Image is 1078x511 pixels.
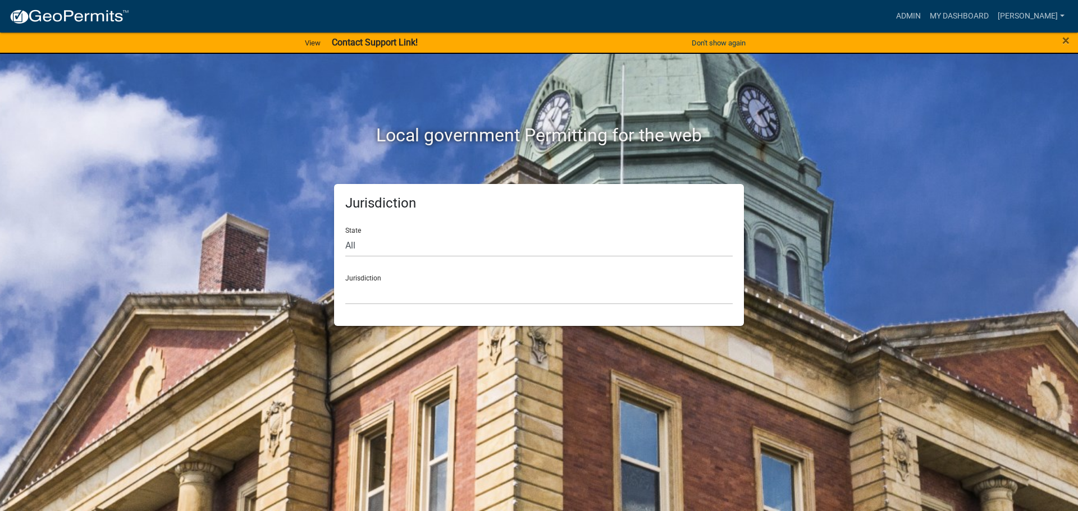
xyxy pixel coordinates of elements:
a: Admin [892,6,925,27]
a: [PERSON_NAME] [993,6,1069,27]
strong: Contact Support Link! [332,37,418,48]
a: My Dashboard [925,6,993,27]
button: Close [1062,34,1070,47]
a: View [300,34,325,52]
span: × [1062,33,1070,48]
h2: Local government Permitting for the web [227,125,851,146]
button: Don't show again [687,34,750,52]
h5: Jurisdiction [345,195,733,211]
